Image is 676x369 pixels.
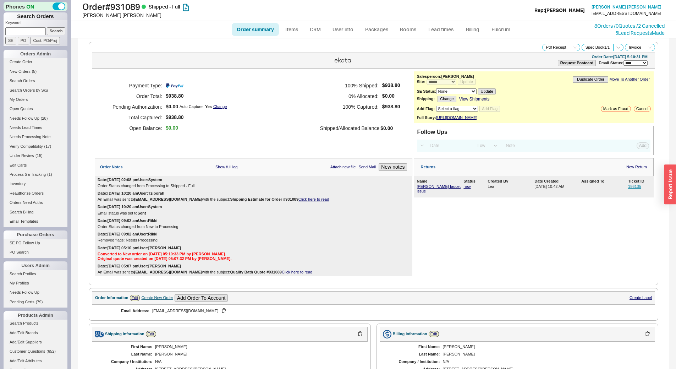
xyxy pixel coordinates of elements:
[592,55,648,59] div: Order Date: [DATE] 5:10:31 PM
[213,104,227,109] a: Change
[603,107,628,111] span: Mark as Fraud
[417,115,436,120] div: Full Story:
[387,344,440,349] div: First Name:
[423,23,459,36] a: Lead times
[282,270,312,274] a: Click here to read
[280,23,303,36] a: Items
[382,104,400,110] span: $938.80
[4,105,67,113] a: Open Quotes
[4,152,67,159] a: Under Review(15)
[573,76,608,82] button: Duplicate Order
[4,143,67,150] a: Verify Compatibility(17)
[215,165,237,169] a: Show full log
[630,295,652,300] a: Create Label
[436,115,477,120] a: [URL][DOMAIN_NAME]
[5,37,16,44] input: SE
[4,87,67,94] a: Search Orders by Sku
[95,295,128,300] div: Order Information
[560,61,594,65] b: Request Postcard
[417,97,435,101] b: Shipping:
[10,349,45,353] span: Customer Questions
[382,82,400,88] span: $938.80
[327,23,359,36] a: User info
[47,27,66,35] input: Search
[599,61,623,65] span: Email Status:
[4,280,67,287] a: My Profiles
[534,179,580,184] div: Date Created
[104,102,162,112] h5: Pending Authorization:
[130,295,140,301] a: Edit
[104,80,162,91] h5: Payment Type:
[4,261,67,270] div: Users Admin
[46,349,56,353] span: ( 652 )
[36,300,43,304] span: ( 79 )
[155,344,361,349] div: [PERSON_NAME]
[417,107,435,111] b: Add Flag:
[230,197,298,201] b: Shipping Estimate for Order #931089
[459,97,490,102] a: View Shipments
[4,249,67,256] a: PO Search
[134,270,202,274] b: [EMAIL_ADDRESS][DOMAIN_NAME]
[320,123,379,133] h5: Shipped/Allocated Balance
[134,197,202,201] b: [EMAIL_ADDRESS][DOMAIN_NAME]
[586,45,610,50] span: Spec Book 1 / 1
[98,191,164,196] div: Date: [DATE] 10:20 am User: Tziporah
[32,69,37,74] span: ( 5 )
[10,144,43,148] span: Verify Compatibility
[98,197,410,202] div: An Email was sent to with the subject:
[417,179,462,184] div: Name
[166,125,178,131] span: $0.00
[175,294,228,302] button: Add Order To Account
[98,184,410,188] div: Order Status changed from Processing to Shipped - Full
[98,264,181,268] div: Date: [DATE] 05:07 pm User: [PERSON_NAME]
[382,93,400,99] span: $0.00
[138,211,146,215] b: Sent
[4,239,67,247] a: SE PO Follow Up
[205,104,212,109] div: Yes
[358,165,376,169] a: Send Mail
[44,144,51,148] span: ( 17 )
[98,252,410,256] div: Converted to New order on [DATE] 05:10:33 PM by [PERSON_NAME].
[146,331,156,337] a: Edit
[41,116,48,120] span: ( 28 )
[4,58,67,66] a: Create Order
[98,232,158,237] div: Date: [DATE] 09:02 am User: Rikki
[417,80,425,84] b: Site:
[31,37,60,44] input: Cust. PO/Proj
[502,141,599,151] input: Note
[155,352,361,357] div: [PERSON_NAME]
[98,246,181,250] div: Date: [DATE] 05:10 pm User: [PERSON_NAME]
[421,165,435,169] div: Returns
[387,359,440,364] div: Company / Institution:
[592,11,661,16] div: [EMAIL_ADDRESS][DOMAIN_NAME]
[4,199,67,206] a: Orders Need Auths
[478,88,495,94] button: Update
[4,348,67,355] a: Customer Questions(652)
[4,180,67,188] a: Inventory
[443,344,648,349] div: [PERSON_NAME]
[417,129,447,135] div: Follow Ups
[103,309,149,313] div: Email Address:
[305,23,326,36] a: CRM
[5,20,67,27] p: Keyword:
[104,112,162,123] h5: Total Captured:
[98,256,410,261] div: Original quote was created on [DATE] 05:07:32 PM by [PERSON_NAME].
[4,230,67,239] div: Purchase Orders
[488,184,533,194] div: Lea
[395,23,422,36] a: Rooms
[443,352,648,357] div: [PERSON_NAME]
[379,163,407,171] button: New notes
[387,352,440,357] div: Last Name:
[639,143,647,148] span: Add
[625,44,645,51] button: Invoice
[628,184,641,189] a: 186135
[636,107,648,111] span: Cancel
[10,116,39,120] span: Needs Follow Up
[4,190,67,197] a: Reauthorize Orders
[155,359,361,364] div: N/A
[634,106,651,112] button: Cancel
[320,80,379,91] h5: 100 % Shipped:
[4,50,67,58] div: Orders Admin
[4,68,67,75] a: New Orders(5)
[4,338,67,346] a: Add/Edit Suppliers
